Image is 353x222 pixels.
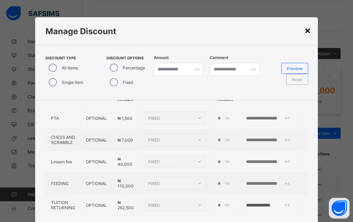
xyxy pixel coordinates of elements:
label: Comment [210,55,228,60]
span: Preview [287,66,303,71]
td: FEEDING [46,173,81,194]
label: All Items [62,65,78,70]
label: Amount [154,55,169,60]
td: Lesson fee [46,151,81,173]
td: OPTIONAL [81,194,112,216]
span: ₦ 262,500 [118,200,134,210]
span: ₦ 110,000 [118,178,134,189]
td: OPTIONAL [81,173,112,194]
span: Reset [292,77,303,82]
span: ₦ 40,000 [118,156,132,167]
div: × [304,24,311,36]
span: ₦ 7,000 [118,137,133,143]
span: Discount Type [46,56,92,60]
td: TUITION RETURNING [46,194,81,216]
label: Percentage [123,65,145,70]
label: Single Item [62,80,83,85]
label: Fixed [123,80,133,85]
td: PTA [46,107,81,129]
td: OPTIONAL [81,129,112,151]
td: OPTIONAL [81,151,112,173]
span: Discount Options [107,56,150,60]
button: Open asap [329,198,350,219]
h1: Manage Discount [46,26,307,36]
td: OPTIONAL [81,107,112,129]
span: ₦ 1,500 [118,116,132,121]
td: CHESS AND SCRABBLE [46,129,81,151]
